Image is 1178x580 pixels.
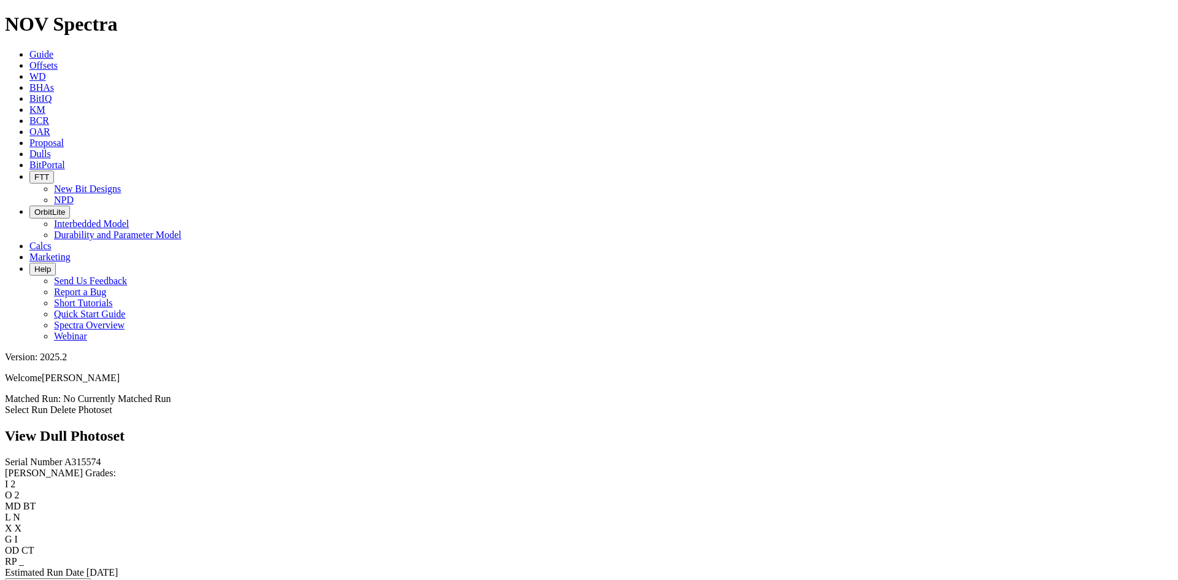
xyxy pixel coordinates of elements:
[5,512,10,522] label: L
[5,523,12,533] label: X
[54,331,87,341] a: Webinar
[21,545,34,555] span: CT
[54,230,182,240] a: Durability and Parameter Model
[5,556,17,566] label: RP
[15,534,18,544] span: I
[5,393,61,404] span: Matched Run:
[5,428,1173,444] h2: View Dull Photoset
[29,171,54,184] button: FTT
[34,172,49,182] span: FTT
[29,263,56,276] button: Help
[29,137,64,148] a: Proposal
[63,393,171,404] span: No Currently Matched Run
[29,104,45,115] a: KM
[15,523,22,533] span: X
[5,545,19,555] label: OD
[5,352,1173,363] div: Version: 2025.2
[29,82,54,93] a: BHAs
[29,252,71,262] a: Marketing
[10,479,15,489] span: 2
[5,468,1173,479] div: [PERSON_NAME] Grades:
[54,309,125,319] a: Quick Start Guide
[29,160,65,170] a: BitPortal
[50,404,112,415] a: Delete Photoset
[64,457,101,467] span: A315574
[87,567,118,578] span: [DATE]
[54,218,129,229] a: Interbedded Model
[29,93,52,104] a: BitIQ
[5,404,48,415] a: Select Run
[54,320,125,330] a: Spectra Overview
[29,115,49,126] a: BCR
[5,13,1173,36] h1: NOV Spectra
[29,206,70,218] button: OrbitLite
[5,373,1173,384] p: Welcome
[29,149,51,159] a: Dulls
[5,567,84,578] label: Estimated Run Date
[54,298,113,308] a: Short Tutorials
[29,71,46,82] a: WD
[29,126,50,137] a: OAR
[29,49,53,60] a: Guide
[29,241,52,251] a: Calcs
[15,490,20,500] span: 2
[5,534,12,544] label: G
[34,265,51,274] span: Help
[5,457,63,467] label: Serial Number
[5,490,12,500] label: O
[34,207,65,217] span: OrbitLite
[29,60,58,71] a: Offsets
[13,512,20,522] span: N
[42,373,120,383] span: [PERSON_NAME]
[5,501,21,511] label: MD
[54,276,127,286] a: Send Us Feedback
[23,501,36,511] span: BT
[54,184,121,194] a: New Bit Designs
[19,556,24,566] span: _
[54,287,106,297] a: Report a Bug
[5,479,8,489] label: I
[54,195,74,205] a: NPD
